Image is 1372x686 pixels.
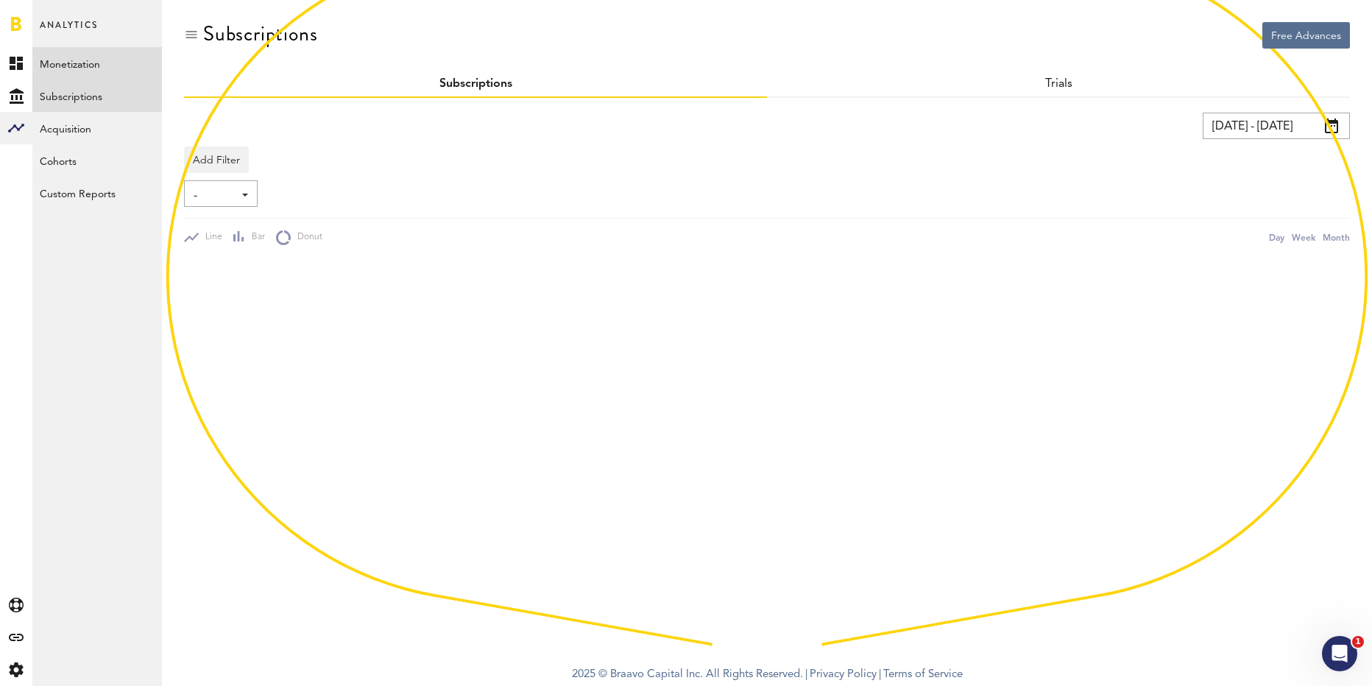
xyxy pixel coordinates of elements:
[194,183,233,208] span: -
[203,22,317,46] div: Subscriptions
[40,16,98,47] span: Analytics
[439,78,512,90] a: Subscriptions
[1322,636,1357,671] iframe: Intercom live chat
[883,669,963,680] a: Terms of Service
[245,231,265,244] span: Bar
[32,144,162,177] a: Cohorts
[32,112,162,144] a: Acquisition
[184,146,249,173] button: Add Filter
[29,10,82,24] span: Support
[1323,230,1350,245] div: Month
[572,664,803,686] span: 2025 © Braavo Capital Inc. All Rights Reserved.
[1045,78,1072,90] a: Trials
[291,231,322,244] span: Donut
[1292,230,1315,245] div: Week
[32,79,162,112] a: Subscriptions
[1269,230,1284,245] div: Day
[810,669,877,680] a: Privacy Policy
[32,177,162,209] a: Custom Reports
[199,231,222,244] span: Line
[1262,22,1350,49] button: Free Advances
[1352,636,1364,648] span: 1
[32,47,162,79] a: Monetization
